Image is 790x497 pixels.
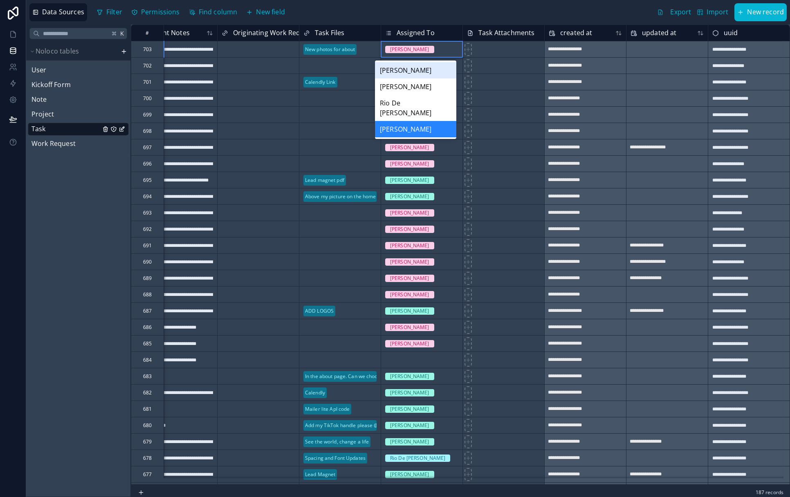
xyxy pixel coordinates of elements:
div: 678 [143,454,152,461]
div: [PERSON_NAME] [390,470,429,478]
div: [PERSON_NAME] [390,160,429,167]
div: [PERSON_NAME] [390,176,429,184]
span: Data Sources [42,7,84,18]
div: Mailer lite ApI code [305,405,350,412]
div: 680 [143,422,152,428]
div: # [137,30,157,36]
div: 687 [143,307,152,314]
div: 683 [143,373,152,379]
div: 681 [143,405,152,412]
a: New record [731,3,787,21]
div: Lead Magnet [305,470,335,478]
div: [PERSON_NAME] [375,78,456,95]
div: Spacing and Font Updates [305,454,366,461]
div: 700 [143,95,152,101]
span: Task Attachments [478,27,535,38]
span: updated at [642,27,677,38]
div: [PERSON_NAME] [390,389,429,396]
div: [PERSON_NAME] [390,372,429,380]
div: [PERSON_NAME] [390,225,429,233]
span: 187 records [756,489,783,496]
div: [PERSON_NAME] [390,193,429,200]
div: Calendly Link [305,78,336,85]
span: Import [707,7,728,18]
div: [PERSON_NAME] [390,323,429,331]
span: uuid [724,27,738,38]
div: [PERSON_NAME] [390,242,429,249]
div: [PERSON_NAME] [390,405,429,412]
div: 699 [143,111,152,118]
span: New record [747,7,784,18]
div: 689 [143,275,152,281]
button: New record [734,3,787,21]
span: Permissions [141,7,180,18]
span: Filter [106,7,122,18]
div: [PERSON_NAME] [390,291,429,298]
div: [PERSON_NAME] [375,121,456,137]
div: 686 [143,324,152,330]
div: [PERSON_NAME] [390,340,429,347]
div: ADD LOGOS [305,307,334,314]
div: [PERSON_NAME] [375,62,456,78]
div: 703 [143,46,152,52]
div: New photos for about [305,45,355,53]
div: Lead magnet pdf [305,176,344,184]
button: New field [243,4,287,20]
div: Rio De [PERSON_NAME] [375,95,456,121]
div: 694 [143,193,152,199]
div: 695 [143,177,152,183]
div: 690 [143,258,152,265]
div: 693 [143,209,152,216]
button: Export [654,3,694,21]
span: K [119,30,125,36]
div: 692 [143,226,152,232]
div: [PERSON_NAME] [390,258,429,265]
div: [PERSON_NAME] [390,421,429,429]
div: [PERSON_NAME] [390,209,429,216]
div: 691 [143,242,152,248]
div: Rio De [PERSON_NAME] [390,454,445,461]
div: [PERSON_NAME] [390,274,429,282]
div: 679 [143,438,152,445]
div: [PERSON_NAME] [390,307,429,314]
div: 685 [143,340,152,347]
span: New field [256,7,285,18]
div: 682 [143,389,152,396]
div: Calendly [305,389,325,396]
div: Add my TikTok handle please @sanrotravels [305,421,408,429]
button: Permissions [128,4,183,20]
span: Originating Work Request [233,27,314,38]
span: Task Files [315,27,345,38]
button: Filter [94,4,125,20]
div: 684 [143,356,152,363]
div: See the world, change a life [305,438,369,445]
span: created at [560,27,592,38]
div: 698 [143,128,152,134]
div: 701 [143,78,152,85]
div: 677 [143,471,152,477]
span: Assigned To [397,27,435,38]
div: [PERSON_NAME] [390,143,429,151]
div: [PERSON_NAME] [390,438,429,445]
span: Client Notes [151,27,190,38]
div: 696 [143,160,152,167]
a: Permissions [128,4,186,20]
span: Export [670,7,691,18]
div: 688 [143,291,152,298]
button: Data Sources [29,3,87,21]
button: Find column [186,4,240,20]
span: Find column [199,7,238,18]
button: Import [694,3,731,21]
div: 702 [143,62,152,69]
div: [PERSON_NAME] [390,45,429,53]
div: 697 [143,144,152,150]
